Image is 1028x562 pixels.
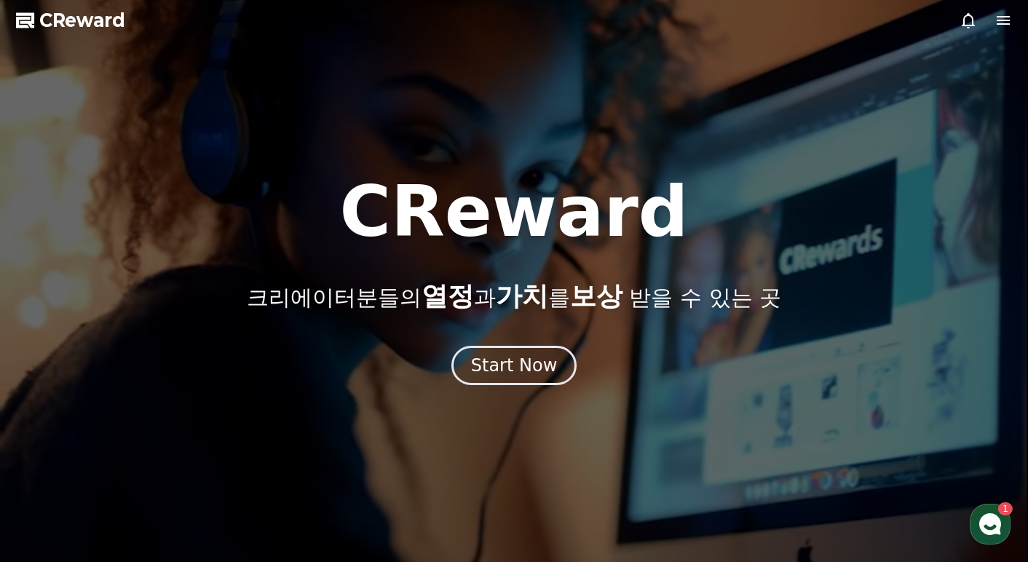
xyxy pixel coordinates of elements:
[570,281,622,311] span: 보상
[148,440,153,452] span: 1
[16,9,125,32] a: CReward
[96,441,188,478] a: 1대화
[46,463,55,475] span: 홈
[188,441,280,478] a: 설정
[471,354,558,377] div: Start Now
[39,9,125,32] span: CReward
[451,346,577,385] button: Start Now
[247,282,781,311] p: 크리에이터분들의 과 를 받을 수 있는 곳
[133,464,151,475] span: 대화
[4,441,96,478] a: 홈
[339,177,688,247] h1: CReward
[422,281,474,311] span: 열정
[496,281,548,311] span: 가치
[451,360,577,374] a: Start Now
[225,463,242,475] span: 설정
